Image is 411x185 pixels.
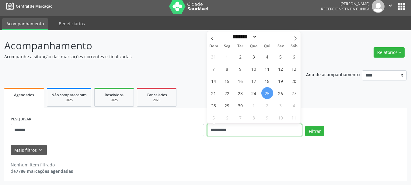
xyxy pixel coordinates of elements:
[221,99,233,111] span: Setembro 29, 2025
[54,18,89,29] a: Beneficiários
[261,51,273,62] span: Setembro 4, 2025
[37,147,44,153] i: keyboard_arrow_down
[275,112,287,123] span: Outubro 10, 2025
[207,44,221,48] span: Dom
[234,44,247,48] span: Ter
[221,75,233,87] span: Setembro 15, 2025
[221,112,233,123] span: Outubro 6, 2025
[16,168,73,174] strong: 7786 marcações agendadas
[4,53,286,60] p: Acompanhe a situação das marcações correntes e finalizadas
[2,18,48,30] a: Acompanhamento
[288,75,300,87] span: Setembro 20, 2025
[261,99,273,111] span: Outubro 2, 2025
[261,63,273,75] span: Setembro 11, 2025
[288,99,300,111] span: Outubro 4, 2025
[261,112,273,123] span: Outubro 9, 2025
[99,98,129,102] div: 2025
[4,38,286,53] p: Acompanhamento
[248,87,260,99] span: Setembro 24, 2025
[261,87,273,99] span: Setembro 25, 2025
[275,99,287,111] span: Outubro 3, 2025
[235,63,246,75] span: Setembro 9, 2025
[288,87,300,99] span: Setembro 27, 2025
[208,51,220,62] span: Agosto 31, 2025
[11,115,31,124] label: PESQUISAR
[221,87,233,99] span: Setembro 22, 2025
[235,75,246,87] span: Setembro 16, 2025
[208,112,220,123] span: Outubro 5, 2025
[274,44,287,48] span: Sex
[275,75,287,87] span: Setembro 19, 2025
[51,92,87,98] span: Não compareceram
[11,168,73,174] div: de
[247,44,260,48] span: Qua
[260,44,274,48] span: Qui
[305,126,324,136] button: Filtrar
[147,92,167,98] span: Cancelados
[220,44,234,48] span: Seg
[275,51,287,62] span: Setembro 5, 2025
[321,6,370,12] span: Recepcionista da clínica
[288,51,300,62] span: Setembro 6, 2025
[275,87,287,99] span: Setembro 26, 2025
[288,112,300,123] span: Outubro 11, 2025
[231,34,257,40] select: Month
[221,63,233,75] span: Setembro 8, 2025
[11,145,47,155] button: Mais filtroskeyboard_arrow_down
[235,99,246,111] span: Setembro 30, 2025
[208,87,220,99] span: Setembro 21, 2025
[306,70,360,78] p: Ano de acompanhamento
[11,162,73,168] div: Nenhum item filtrado
[321,1,370,6] div: [PERSON_NAME]
[235,112,246,123] span: Outubro 7, 2025
[4,1,52,11] a: Central de Marcação
[235,51,246,62] span: Setembro 2, 2025
[248,51,260,62] span: Setembro 3, 2025
[208,75,220,87] span: Setembro 14, 2025
[16,4,52,9] span: Central de Marcação
[221,51,233,62] span: Setembro 1, 2025
[261,75,273,87] span: Setembro 18, 2025
[248,99,260,111] span: Outubro 1, 2025
[235,87,246,99] span: Setembro 23, 2025
[248,75,260,87] span: Setembro 17, 2025
[248,63,260,75] span: Setembro 10, 2025
[374,47,405,58] button: Relatórios
[396,1,407,12] button: apps
[275,63,287,75] span: Setembro 12, 2025
[51,98,87,102] div: 2025
[248,112,260,123] span: Outubro 8, 2025
[208,99,220,111] span: Setembro 28, 2025
[14,92,34,98] span: Agendados
[287,44,301,48] span: Sáb
[141,98,172,102] div: 2025
[208,63,220,75] span: Setembro 7, 2025
[105,92,124,98] span: Resolvidos
[257,34,277,40] input: Year
[288,63,300,75] span: Setembro 13, 2025
[387,2,394,9] i: 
